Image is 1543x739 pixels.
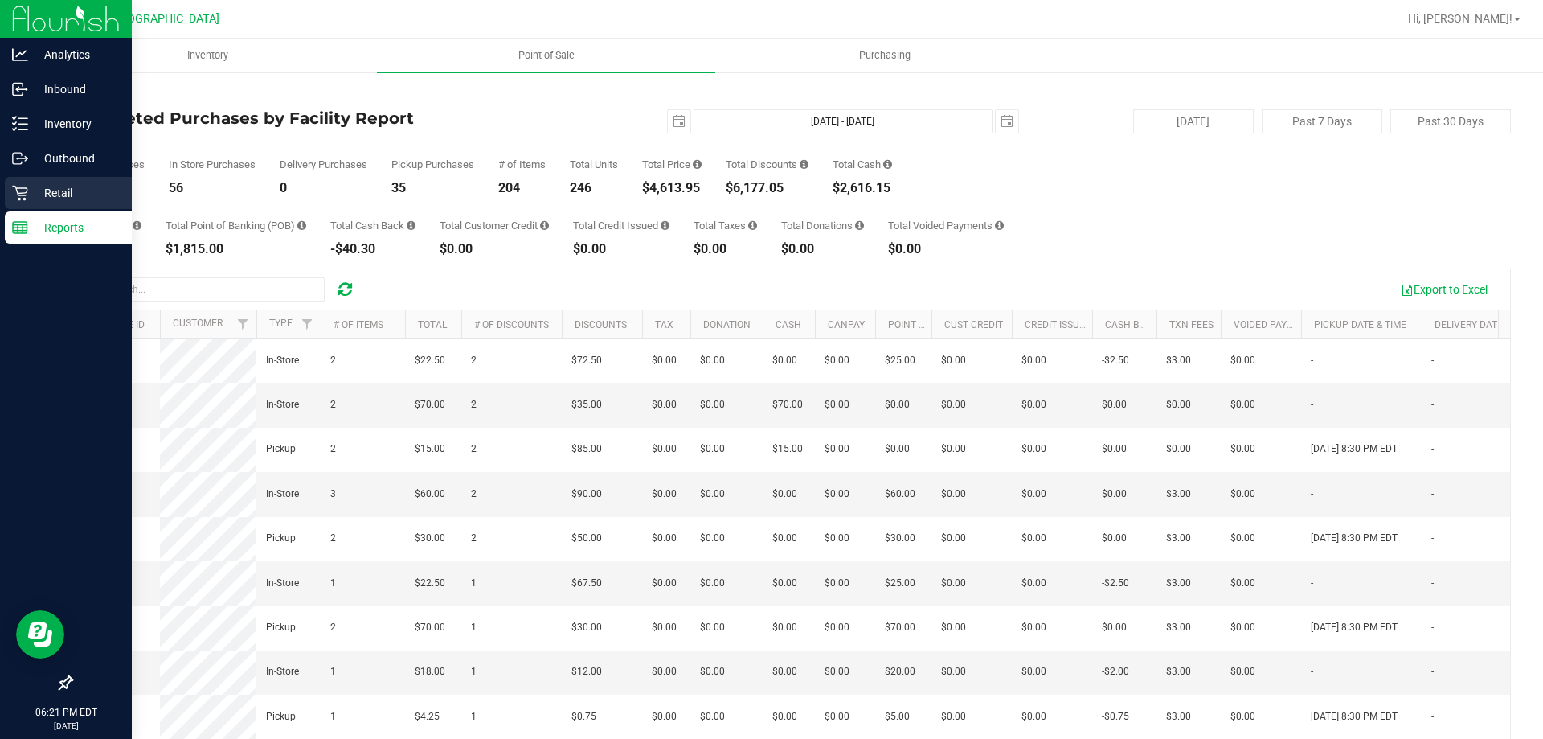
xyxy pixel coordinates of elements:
span: $30.00 [885,531,915,546]
div: $2,616.15 [833,182,892,195]
span: $15.00 [772,441,803,457]
a: Delivery Date [1435,319,1503,330]
span: $0.00 [941,576,966,591]
span: $0.00 [700,620,725,635]
span: $0.00 [825,531,849,546]
div: Total Taxes [694,220,757,231]
span: 1 [330,576,336,591]
span: [DATE] 8:30 PM EDT [1311,709,1398,725]
a: Type [269,318,293,329]
span: $0.00 [772,487,797,502]
a: Purchasing [715,39,1054,72]
span: 1 [471,620,477,635]
span: $30.00 [571,620,602,635]
inline-svg: Inventory [12,116,28,132]
inline-svg: Analytics [12,47,28,63]
span: $0.00 [652,709,677,725]
a: Cash Back [1105,319,1158,330]
span: $0.00 [825,620,849,635]
span: $0.00 [941,487,966,502]
span: $0.00 [772,620,797,635]
span: $0.00 [1021,664,1046,679]
iframe: Resource center [16,610,64,659]
a: Filter [294,310,321,338]
span: $0.00 [700,531,725,546]
span: $12.00 [571,664,602,679]
a: Txn Fees [1169,319,1214,330]
button: Past 30 Days [1390,109,1511,133]
span: 1 [471,664,477,679]
button: Export to Excel [1390,276,1498,303]
span: $0.00 [700,576,725,591]
span: $50.00 [571,531,602,546]
div: $1,815.00 [166,243,306,256]
span: $0.00 [652,487,677,502]
i: Sum of the successful, non-voided cash payment transactions for all purchases in the date range. ... [883,159,892,170]
i: Sum of all round-up-to-next-dollar total price adjustments for all purchases in the date range. [855,220,864,231]
p: Inventory [28,114,125,133]
i: Sum of the discount values applied to the all purchases in the date range. [800,159,808,170]
a: Voided Payment [1234,319,1313,330]
a: Customer [173,318,223,329]
span: select [996,110,1018,133]
a: Cash [776,319,801,330]
span: $70.00 [415,397,445,413]
span: $0.00 [825,487,849,502]
span: $0.00 [1230,531,1255,546]
span: $0.00 [772,709,797,725]
div: Total Price [642,159,702,170]
div: $6,177.05 [726,182,808,195]
div: Total Customer Credit [440,220,549,231]
div: Total Units [570,159,618,170]
span: $22.50 [415,353,445,368]
span: $18.00 [415,664,445,679]
span: 2 [330,353,336,368]
span: $0.00 [652,353,677,368]
span: $0.00 [1230,576,1255,591]
span: - [1431,353,1434,368]
div: In Store Purchases [169,159,256,170]
span: 3 [330,487,336,502]
span: 2 [330,531,336,546]
span: -$2.00 [1102,664,1129,679]
button: [DATE] [1133,109,1254,133]
span: $4.25 [415,709,440,725]
span: [DATE] 8:30 PM EDT [1311,531,1398,546]
span: Pickup [266,441,296,457]
div: 56 [169,182,256,195]
span: $0.00 [1102,397,1127,413]
span: $72.50 [571,353,602,368]
span: $60.00 [885,487,915,502]
span: $0.00 [941,353,966,368]
span: $0.00 [700,487,725,502]
span: $15.00 [415,441,445,457]
span: $67.50 [571,576,602,591]
p: 06:21 PM EDT [7,705,125,720]
span: $0.00 [941,709,966,725]
span: $20.00 [885,664,915,679]
span: $0.00 [700,664,725,679]
span: $0.00 [1021,397,1046,413]
span: 2 [330,397,336,413]
span: - [1311,664,1313,679]
div: -$40.30 [330,243,415,256]
span: $0.00 [1021,487,1046,502]
span: $0.00 [1166,397,1191,413]
span: $0.00 [885,441,910,457]
span: - [1431,576,1434,591]
h4: Completed Purchases by Facility Report [71,109,550,127]
div: $4,613.95 [642,182,702,195]
a: Credit Issued [1025,319,1091,330]
span: $0.00 [1230,353,1255,368]
inline-svg: Inbound [12,81,28,97]
span: -$2.50 [1102,353,1129,368]
span: $70.00 [885,620,915,635]
div: Delivery Purchases [280,159,367,170]
p: Retail [28,183,125,203]
span: $0.00 [1021,709,1046,725]
span: $0.00 [1021,576,1046,591]
a: # of Discounts [474,319,549,330]
span: In-Store [266,664,299,679]
div: Total Discounts [726,159,808,170]
span: Point of Sale [497,48,596,63]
